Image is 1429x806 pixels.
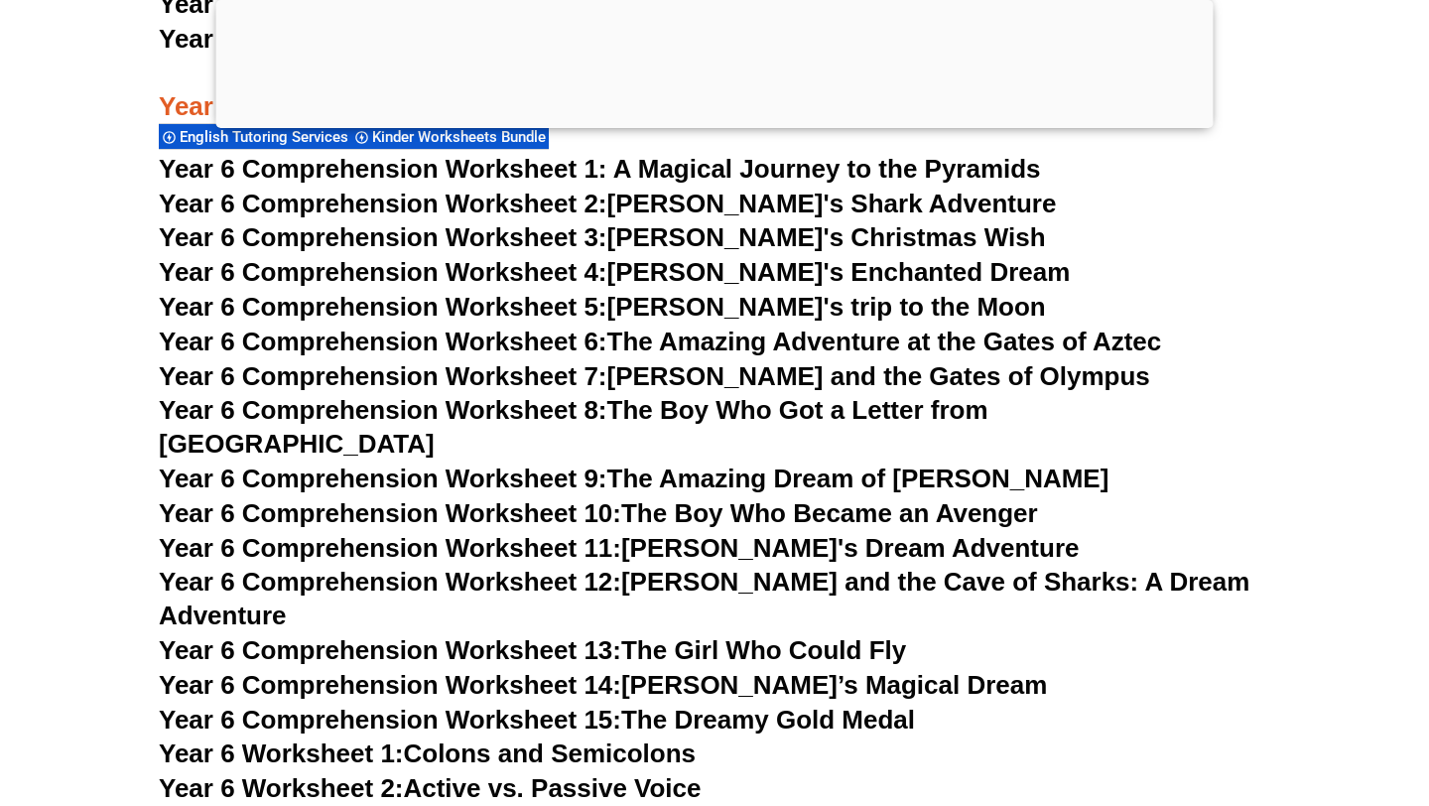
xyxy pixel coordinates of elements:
[159,635,906,665] a: Year 6 Comprehension Worksheet 13:The Girl Who Could Fly
[159,327,1161,356] a: Year 6 Comprehension Worksheet 6:The Amazing Adventure at the Gates of Aztec
[159,361,607,391] span: Year 6 Comprehension Worksheet 7:
[159,533,621,563] span: Year 6 Comprehension Worksheet 11:
[159,257,1070,287] a: Year 6 Comprehension Worksheet 4:[PERSON_NAME]'s Enchanted Dream
[159,670,621,700] span: Year 6 Comprehension Worksheet 14:
[159,154,1041,184] a: Year 6 Comprehension Worksheet 1: A Magical Journey to the Pyramids
[159,498,621,528] span: Year 6 Comprehension Worksheet 10:
[372,128,552,146] span: Kinder Worksheets Bundle
[159,395,607,425] span: Year 6 Comprehension Worksheet 8:
[159,24,700,54] a: Year 5 Worksheet 26:Synonym Word Choice
[159,189,1056,218] a: Year 6 Comprehension Worksheet 2:[PERSON_NAME]'s Shark Adventure
[159,361,1150,391] a: Year 6 Comprehension Worksheet 7:[PERSON_NAME] and the Gates of Olympus
[180,128,354,146] span: English Tutoring Services
[159,222,1046,252] a: Year 6 Comprehension Worksheet 3:[PERSON_NAME]'s Christmas Wish
[159,739,404,768] span: Year 6 Worksheet 1:
[159,705,915,735] a: Year 6 Comprehension Worksheet 15:The Dreamy Gold Medal
[159,498,1038,528] a: Year 6 Comprehension Worksheet 10:The Boy Who Became an Avenger
[159,533,1079,563] a: Year 6 Comprehension Worksheet 11:[PERSON_NAME]'s Dream Adventure
[159,705,621,735] span: Year 6 Comprehension Worksheet 15:
[159,292,607,322] span: Year 6 Comprehension Worksheet 5:
[351,123,549,150] div: Kinder Worksheets Bundle
[159,57,1270,124] h3: Year 6 English Worksheets
[159,567,621,597] span: Year 6 Comprehension Worksheet 12:
[1089,582,1429,806] iframe: Chat Widget
[159,189,607,218] span: Year 6 Comprehension Worksheet 2:
[159,773,701,803] a: Year 6 Worksheet 2:Active vs. Passive Voice
[159,739,696,768] a: Year 6 Worksheet 1:Colons and Semicolons
[159,464,1108,493] a: Year 6 Comprehension Worksheet 9:The Amazing Dream of [PERSON_NAME]
[159,292,1046,322] a: Year 6 Comprehension Worksheet 5:[PERSON_NAME]'s trip to the Moon
[159,464,607,493] span: Year 6 Comprehension Worksheet 9:
[159,327,607,356] span: Year 6 Comprehension Worksheet 6:
[159,773,404,803] span: Year 6 Worksheet 2:
[159,567,1249,630] a: Year 6 Comprehension Worksheet 12:[PERSON_NAME] and the Cave of Sharks: A Dream Adventure
[159,123,351,150] div: English Tutoring Services
[159,257,607,287] span: Year 6 Comprehension Worksheet 4:
[159,24,418,54] span: Year 5 Worksheet 26:
[159,222,607,252] span: Year 6 Comprehension Worksheet 3:
[159,635,621,665] span: Year 6 Comprehension Worksheet 13:
[159,670,1047,700] a: Year 6 Comprehension Worksheet 14:[PERSON_NAME]’s Magical Dream
[159,395,988,459] a: Year 6 Comprehension Worksheet 8:The Boy Who Got a Letter from [GEOGRAPHIC_DATA]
